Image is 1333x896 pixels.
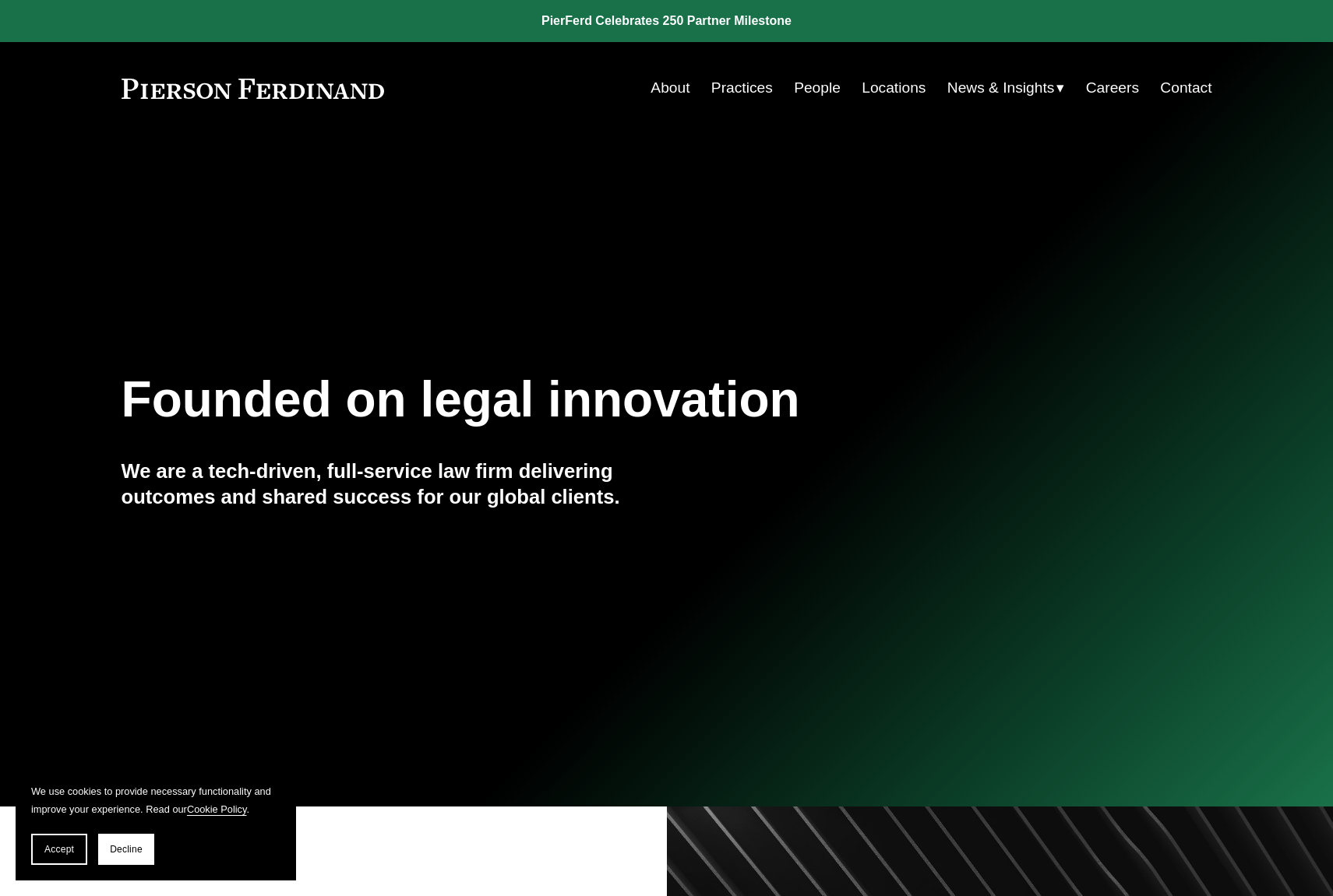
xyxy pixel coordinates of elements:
a: Careers [1086,73,1139,103]
a: folder dropdown [947,73,1065,103]
span: Decline [110,844,143,855]
p: We use cookies to provide necessary functionality and improve your experience. Read our . [31,782,280,818]
h1: Founded on legal innovation [122,371,1031,428]
a: People [794,73,841,103]
span: Accept [44,844,74,855]
a: Locations [862,73,926,103]
h4: We are a tech-driven, full-service law firm delivering outcomes and shared success for our global... [122,459,667,509]
a: About [651,73,689,103]
button: Decline [98,834,154,865]
span: News & Insights [947,75,1055,102]
section: Cookie banner [16,767,296,880]
button: Accept [31,834,87,865]
a: Practices [711,73,773,103]
a: Cookie Policy [187,803,247,815]
a: Contact [1160,73,1211,103]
